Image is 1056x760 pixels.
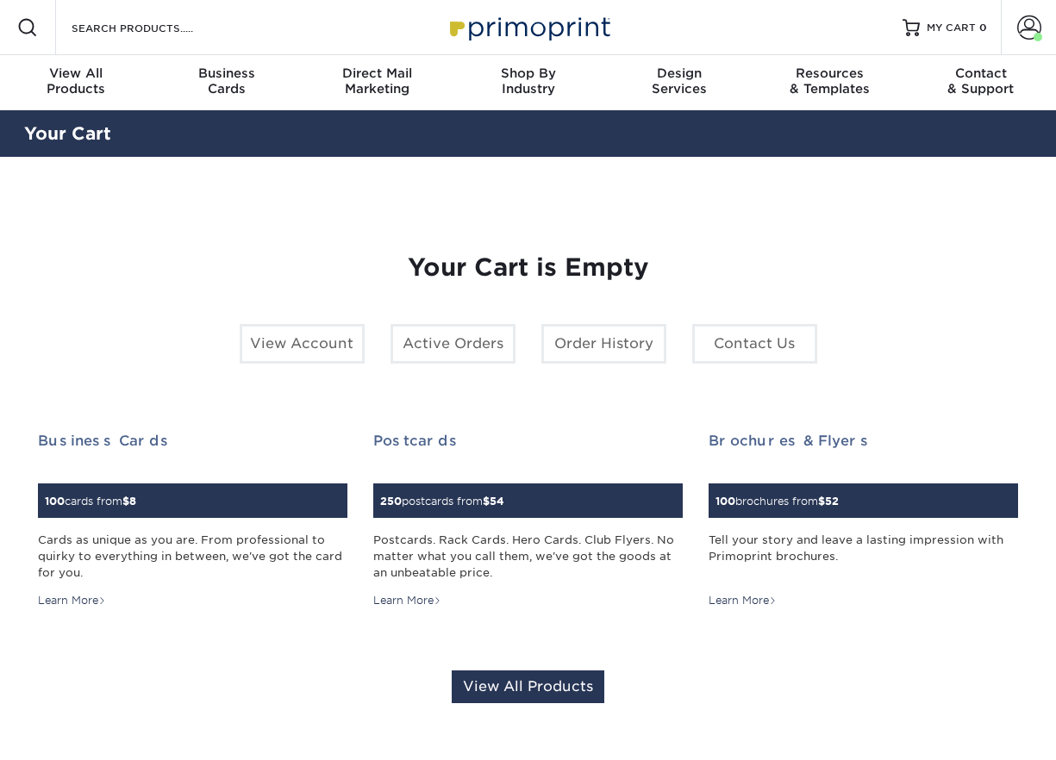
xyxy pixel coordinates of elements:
[373,433,683,449] h2: Postcards
[541,324,666,364] a: Order History
[391,324,516,364] a: Active Orders
[453,65,603,81] span: Shop By
[38,433,347,449] h2: Business Cards
[373,473,374,474] img: Postcards
[302,65,453,81] span: Direct Mail
[483,495,490,508] span: $
[24,123,111,144] a: Your Cart
[240,324,365,364] a: View Account
[38,433,347,609] a: Business Cards 100cards from$8 Cards as unique as you are. From professional to quirky to everyth...
[818,495,825,508] span: $
[709,433,1018,449] h2: Brochures & Flyers
[603,65,754,81] span: Design
[927,21,976,35] span: MY CART
[754,65,905,81] span: Resources
[825,495,839,508] span: 52
[709,593,777,608] div: Learn More
[453,55,603,110] a: Shop ByIndustry
[979,22,987,34] span: 0
[453,65,603,97] div: Industry
[754,65,905,97] div: & Templates
[442,9,615,46] img: Primoprint
[38,253,1019,283] h1: Your Cart is Empty
[603,65,754,97] div: Services
[452,670,604,703] a: View All Products
[715,495,735,508] span: 100
[754,55,905,110] a: Resources& Templates
[373,433,683,609] a: Postcards 250postcards from$54 Postcards. Rack Cards. Hero Cards. Club Flyers. No matter what you...
[603,55,754,110] a: DesignServices
[490,495,504,508] span: 54
[692,324,817,364] a: Contact Us
[905,65,1056,97] div: & Support
[151,65,302,97] div: Cards
[302,55,453,110] a: Direct MailMarketing
[122,495,129,508] span: $
[373,532,683,582] div: Postcards. Rack Cards. Hero Cards. Club Flyers. No matter what you call them, we've got the goods...
[151,65,302,81] span: Business
[38,593,106,608] div: Learn More
[709,532,1018,582] div: Tell your story and leave a lasting impression with Primoprint brochures.
[373,593,441,608] div: Learn More
[380,495,504,508] small: postcards from
[302,65,453,97] div: Marketing
[70,17,238,38] input: SEARCH PRODUCTS.....
[905,55,1056,110] a: Contact& Support
[380,495,402,508] span: 250
[45,495,65,508] span: 100
[905,65,1056,81] span: Contact
[45,495,136,508] small: cards from
[38,473,39,474] img: Business Cards
[129,495,136,508] span: 8
[709,473,709,474] img: Brochures & Flyers
[709,433,1018,609] a: Brochures & Flyers 100brochures from$52 Tell your story and leave a lasting impression with Primo...
[151,55,302,110] a: BusinessCards
[715,495,839,508] small: brochures from
[38,532,347,582] div: Cards as unique as you are. From professional to quirky to everything in between, we've got the c...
